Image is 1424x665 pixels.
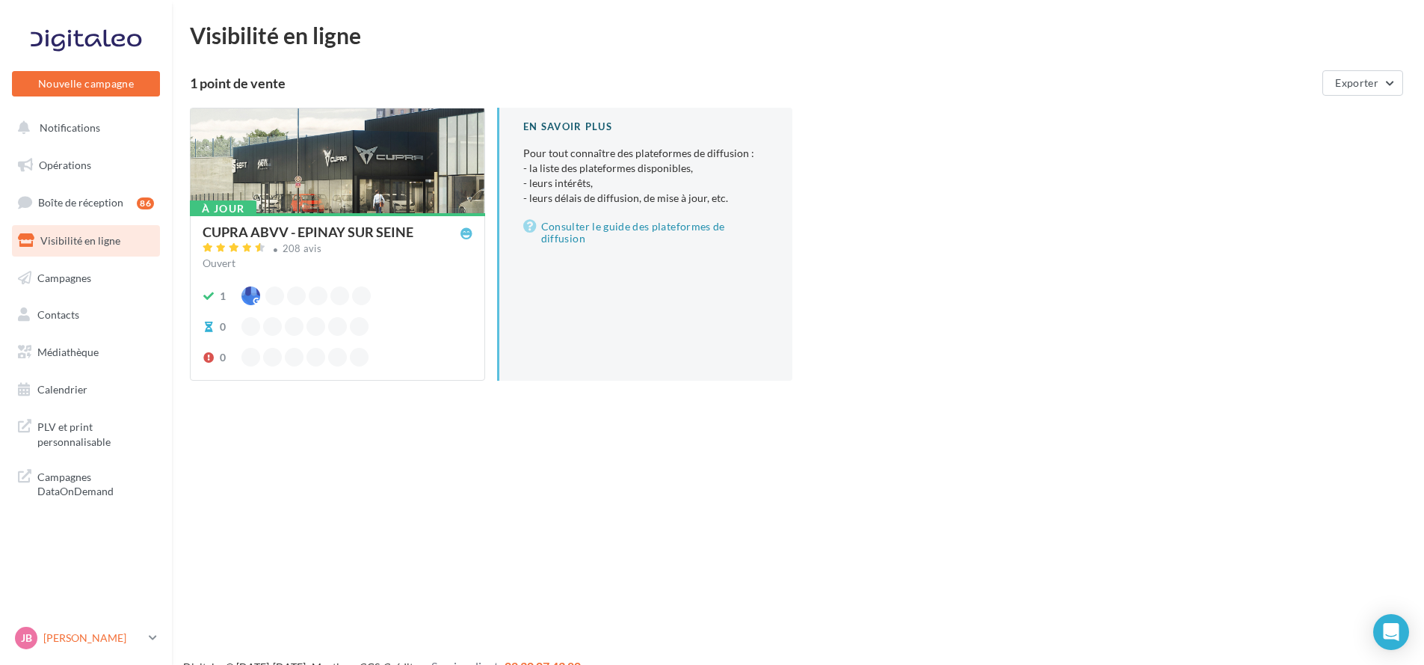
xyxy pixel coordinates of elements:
[190,200,256,217] div: À jour
[43,631,143,646] p: [PERSON_NAME]
[523,191,768,206] li: - leurs délais de diffusion, de mise à jour, etc.
[37,467,154,499] span: Campagnes DataOnDemand
[37,383,87,396] span: Calendrier
[523,161,768,176] li: - la liste des plateformes disponibles,
[203,241,472,259] a: 208 avis
[220,319,226,334] div: 0
[283,244,322,254] div: 208 avis
[523,176,768,191] li: - leurs intérêts,
[9,337,163,368] a: Médiathèque
[40,234,120,247] span: Visibilité en ligne
[9,263,163,294] a: Campagnes
[40,121,100,134] span: Notifications
[37,417,154,449] span: PLV et print personnalisable
[220,289,226,304] div: 1
[9,150,163,181] a: Opérations
[203,225,413,239] div: CUPRA ABVV - EPINAY SUR SEINE
[523,146,768,206] p: Pour tout connaître des plateformes de diffusion :
[523,120,768,134] div: En savoir plus
[21,631,32,646] span: JB
[9,225,163,257] a: Visibilité en ligne
[37,271,91,284] span: Campagnes
[1335,76,1378,89] span: Exporter
[9,461,163,505] a: Campagnes DataOnDemand
[220,350,226,365] div: 0
[523,218,768,248] a: Consulter le guide des plateformes de diffusion
[39,159,91,171] span: Opérations
[12,624,160,652] a: JB [PERSON_NAME]
[1322,70,1403,96] button: Exporter
[38,196,123,209] span: Boîte de réception
[1373,614,1409,650] div: Open Intercom Messenger
[12,71,160,96] button: Nouvelle campagne
[37,308,79,321] span: Contacts
[9,299,163,331] a: Contacts
[9,411,163,455] a: PLV et print personnalisable
[37,346,99,358] span: Médiathèque
[190,24,1406,46] div: Visibilité en ligne
[190,76,1316,90] div: 1 point de vente
[137,197,154,209] div: 86
[9,112,157,144] button: Notifications
[9,374,163,405] a: Calendrier
[9,186,163,218] a: Boîte de réception86
[203,257,235,269] span: Ouvert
